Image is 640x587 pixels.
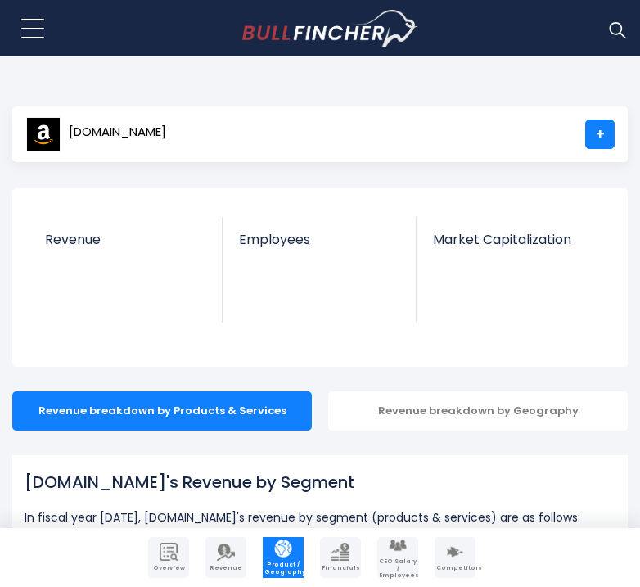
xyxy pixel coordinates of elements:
a: Go to homepage [242,10,418,47]
h1: [DOMAIN_NAME]'s Revenue by Segment [25,470,615,494]
span: Competitors [436,565,474,571]
span: Overview [150,565,187,571]
a: Revenue [29,217,223,275]
div: Revenue breakdown by Products & Services [12,391,312,431]
a: Company Revenue [205,537,246,578]
a: Company Product/Geography [263,537,304,578]
a: Company Competitors [435,537,475,578]
a: Company Financials [320,537,361,578]
span: Financials [322,565,359,571]
img: AMZN logo [26,117,61,151]
span: CEO Salary / Employees [379,558,417,579]
span: [DOMAIN_NAME] [69,125,166,139]
a: Company Employees [377,537,418,578]
span: Market Capitalization [433,232,593,247]
p: In fiscal year [DATE], [DOMAIN_NAME]'s revenue by segment (products & services) are as follows: [25,508,615,527]
div: Revenue breakdown by Geography [328,391,628,431]
a: + [585,120,615,149]
a: Market Capitalization [417,217,610,275]
img: bullfincher logo [242,10,418,47]
a: [DOMAIN_NAME] [25,120,167,149]
a: Company Overview [148,537,189,578]
a: Employees [223,217,415,275]
span: Revenue [45,232,206,247]
span: Product / Geography [264,562,302,576]
span: Employees [239,232,399,247]
span: Revenue [207,565,245,571]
